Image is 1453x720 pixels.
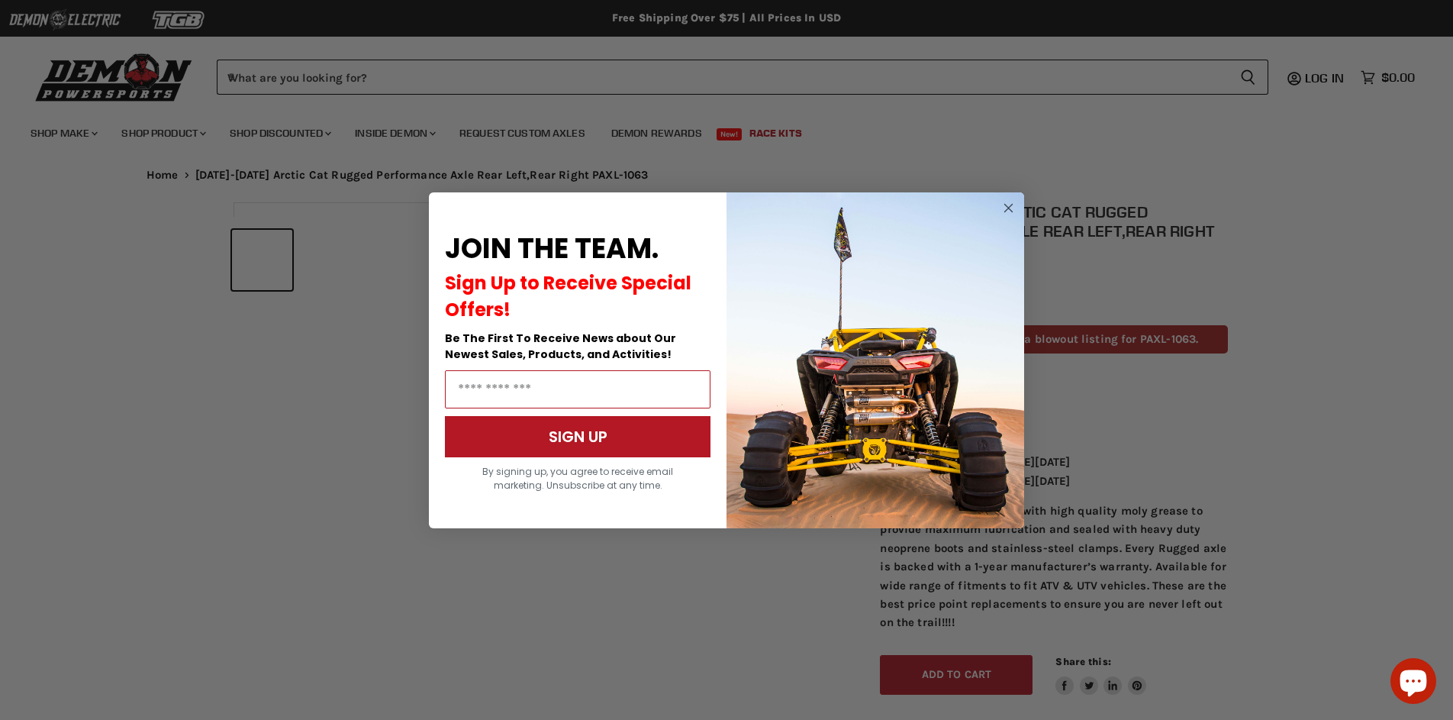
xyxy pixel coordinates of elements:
[726,192,1024,528] img: a9095488-b6e7-41ba-879d-588abfab540b.jpeg
[1386,658,1441,708] inbox-online-store-chat: Shopify online store chat
[999,199,1018,218] button: Close dialog
[445,229,659,268] span: JOIN THE TEAM.
[482,465,673,492] span: By signing up, you agree to receive email marketing. Unsubscribe at any time.
[445,416,710,457] button: SIGN UP
[445,370,710,408] input: Email Address
[445,270,691,322] span: Sign Up to Receive Special Offers!
[445,331,676,362] span: Be The First To Receive News about Our Newest Sales, Products, and Activities!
